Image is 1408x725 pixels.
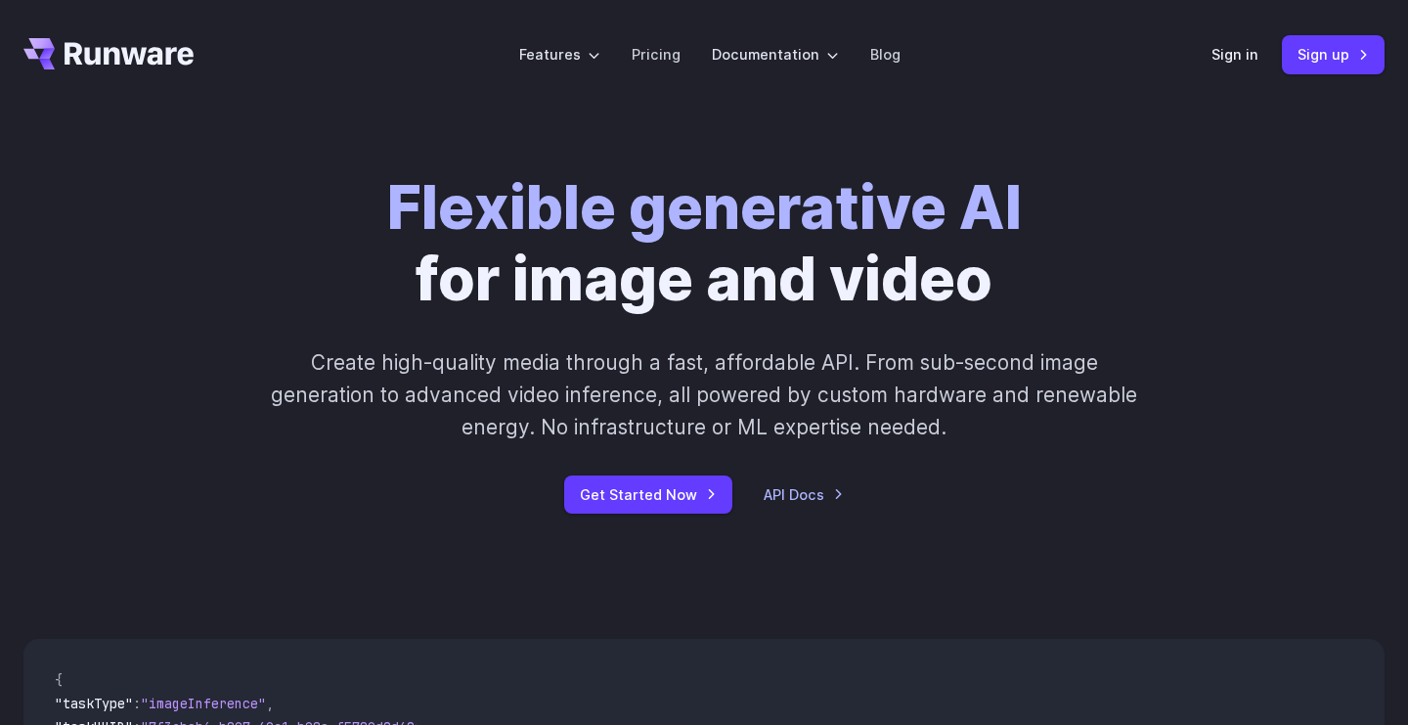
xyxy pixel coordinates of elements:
[55,695,133,712] span: "taskType"
[764,483,844,506] a: API Docs
[133,695,141,712] span: :
[266,695,274,712] span: ,
[387,172,1022,315] h1: for image and video
[519,43,600,66] label: Features
[55,671,63,689] span: {
[712,43,839,66] label: Documentation
[564,476,732,514] a: Get Started Now
[141,695,266,712] span: "imageInference"
[870,43,901,66] a: Blog
[1282,35,1385,73] a: Sign up
[387,171,1022,244] strong: Flexible generative AI
[269,346,1140,444] p: Create high-quality media through a fast, affordable API. From sub-second image generation to adv...
[23,38,194,69] a: Go to /
[1211,43,1258,66] a: Sign in
[632,43,681,66] a: Pricing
